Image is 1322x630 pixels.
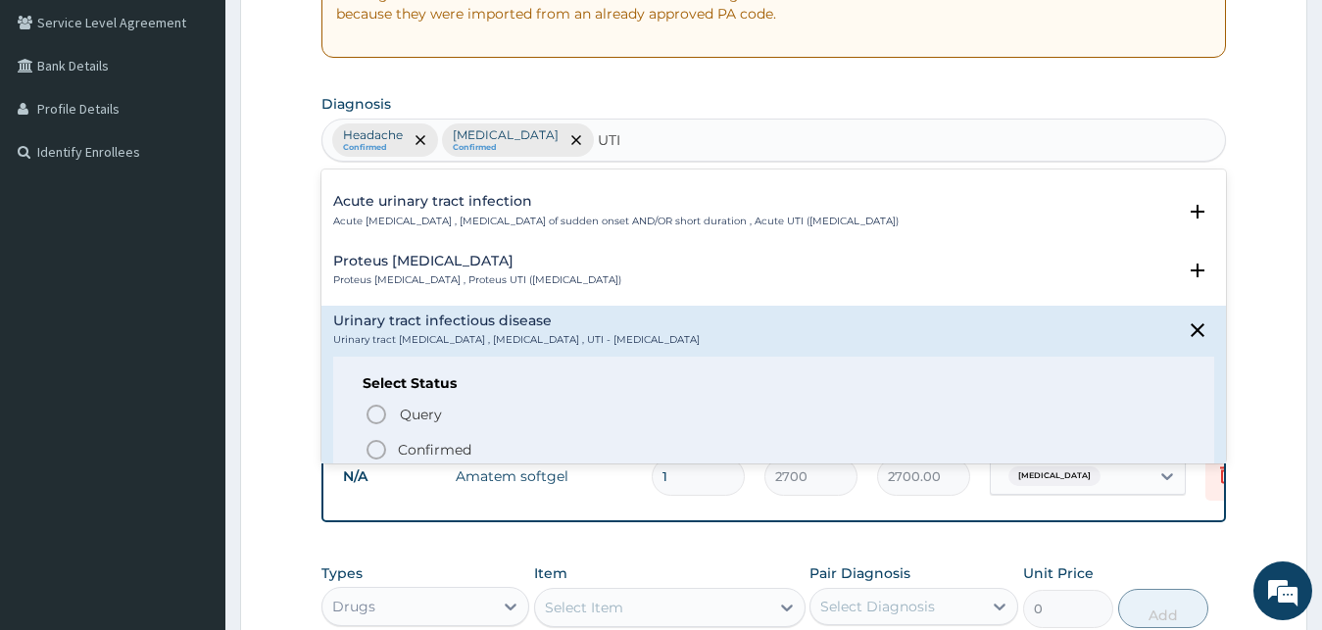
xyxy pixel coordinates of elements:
[321,94,391,114] label: Diagnosis
[333,273,621,287] p: Proteus [MEDICAL_DATA] , Proteus UTI ([MEDICAL_DATA])
[321,565,363,582] label: Types
[333,215,899,228] p: Acute [MEDICAL_DATA] , [MEDICAL_DATA] of sudden onset AND/OR short duration , Acute UTI ([MEDICAL...
[365,438,388,461] i: status option filled
[321,10,368,57] div: Minimize live chat window
[446,457,642,496] td: Amatem softgel
[343,127,403,143] p: Headache
[453,143,559,153] small: Confirmed
[36,98,79,147] img: d_794563401_company_1708531726252_794563401
[398,440,471,460] p: Confirmed
[102,110,329,135] div: Chat with us now
[545,598,623,617] div: Select Item
[333,459,446,495] td: N/A
[1118,589,1208,628] button: Add
[333,333,700,347] p: Urinary tract [MEDICAL_DATA] , [MEDICAL_DATA] , UTI - [MEDICAL_DATA]
[1023,563,1094,583] label: Unit Price
[809,563,910,583] label: Pair Diagnosis
[332,597,375,616] div: Drugs
[114,190,270,388] span: We're online!
[365,403,388,426] i: status option query
[333,194,899,209] h4: Acute urinary tract infection
[1186,259,1209,282] i: open select status
[567,131,585,149] span: remove selection option
[534,563,567,583] label: Item
[453,127,559,143] p: [MEDICAL_DATA]
[400,405,442,424] span: Query
[412,131,429,149] span: remove selection option
[333,314,700,328] h4: Urinary tract infectious disease
[363,376,1186,391] h6: Select Status
[343,143,403,153] small: Confirmed
[333,254,621,268] h4: Proteus [MEDICAL_DATA]
[1008,466,1101,486] span: [MEDICAL_DATA]
[1186,318,1209,342] i: close select status
[1186,200,1209,223] i: open select status
[10,421,373,490] textarea: Type your message and hit 'Enter'
[820,597,935,616] div: Select Diagnosis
